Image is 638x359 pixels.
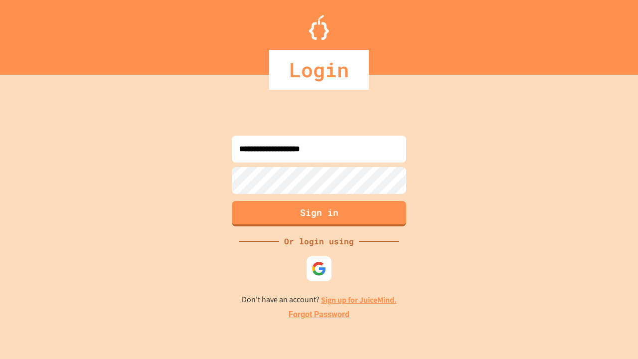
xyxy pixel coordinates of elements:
div: Login [269,50,369,90]
button: Sign in [232,201,406,226]
img: google-icon.svg [312,261,326,276]
a: Sign up for JuiceMind. [321,295,397,305]
img: Logo.svg [309,15,329,40]
div: Or login using [279,235,359,247]
p: Don't have an account? [242,294,397,306]
a: Forgot Password [289,309,349,321]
